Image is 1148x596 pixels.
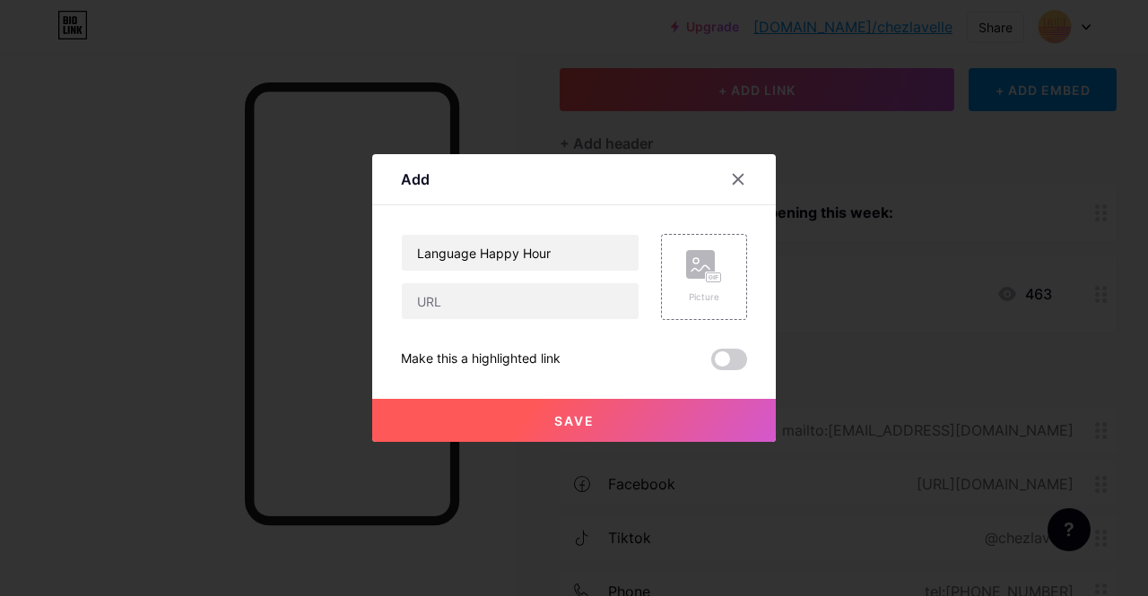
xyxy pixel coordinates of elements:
[401,349,561,370] div: Make this a highlighted link
[554,413,595,428] span: Save
[401,168,430,190] div: Add
[402,283,639,319] input: URL
[686,290,722,304] div: Picture
[402,235,639,271] input: Title
[372,399,776,442] button: Save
